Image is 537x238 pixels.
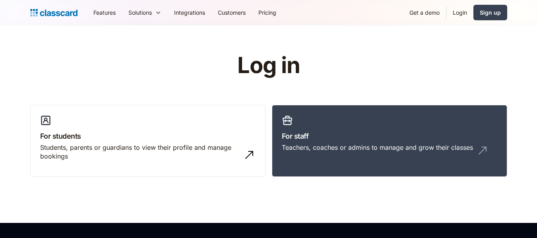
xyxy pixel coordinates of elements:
a: Get a demo [403,4,446,21]
a: Login [446,4,473,21]
a: Sign up [473,5,507,20]
a: For studentsStudents, parents or guardians to view their profile and manage bookings [30,105,266,177]
div: Teachers, coaches or admins to manage and grow their classes [282,143,473,152]
a: Customers [211,4,252,21]
div: Sign up [480,8,501,17]
a: Features [87,4,122,21]
a: Pricing [252,4,283,21]
a: Logo [30,7,78,18]
div: Students, parents or guardians to view their profile and manage bookings [40,143,240,161]
h1: Log in [142,53,395,78]
h3: For staff [282,131,497,141]
div: Solutions [128,8,152,17]
h3: For students [40,131,256,141]
a: Integrations [168,4,211,21]
a: For staffTeachers, coaches or admins to manage and grow their classes [272,105,507,177]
